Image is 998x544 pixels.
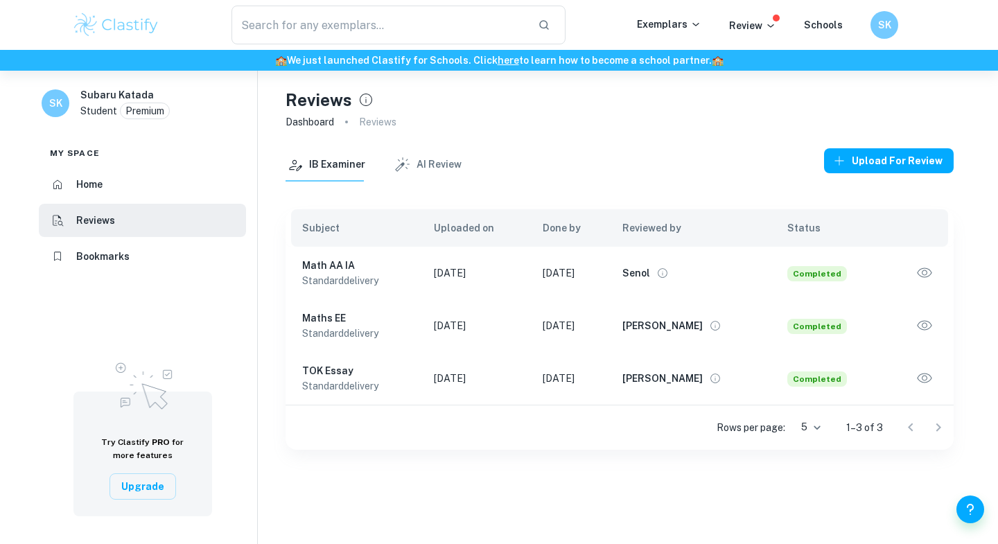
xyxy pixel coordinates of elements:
[108,354,177,414] img: Upgrade to Pro
[611,209,776,247] th: Reviewed by
[302,310,412,326] h6: Maths EE
[824,148,954,173] button: Upload for review
[423,209,532,247] th: Uploaded on
[48,96,64,111] h6: SK
[622,371,703,386] h6: [PERSON_NAME]
[76,213,115,228] h6: Reviews
[787,371,847,387] span: Completed
[3,53,995,68] h6: We just launched Clastify for Schools. Click to learn how to become a school partner.
[532,247,611,299] td: [DATE]
[706,316,725,335] button: View full profile
[717,420,785,435] p: Rows per page:
[729,18,776,33] p: Review
[877,17,893,33] h6: SK
[787,266,847,281] span: Completed
[286,112,334,132] a: Dashboard
[231,6,527,44] input: Search for any exemplars...
[50,147,100,159] span: My space
[791,417,824,437] div: 5
[712,55,724,66] span: 🏫
[423,247,532,299] td: [DATE]
[532,209,611,247] th: Done by
[72,11,160,39] img: Clastify logo
[152,437,170,447] span: PRO
[125,103,164,119] p: Premium
[302,363,412,378] h6: TOK Essay
[359,114,396,130] p: Reviews
[787,319,847,334] span: Completed
[532,352,611,405] td: [DATE]
[80,103,117,119] p: Student
[302,326,412,341] p: standard delivery
[956,495,984,523] button: Help and Feedback
[423,352,532,405] td: [DATE]
[286,209,423,247] th: Subject
[90,436,195,462] h6: Try Clastify for more features
[302,258,412,273] h6: Math AA IA
[302,273,412,288] p: standard delivery
[706,369,725,388] button: View full profile
[76,249,130,264] h6: Bookmarks
[76,177,103,192] h6: Home
[804,19,843,30] a: Schools
[80,87,154,103] h6: Subaru Katada
[870,11,898,39] button: SK
[622,265,650,281] h6: Senol
[110,473,176,500] button: Upgrade
[423,299,532,352] td: [DATE]
[622,318,703,333] h6: [PERSON_NAME]
[532,299,611,352] td: [DATE]
[39,240,246,273] a: Bookmarks
[824,148,954,182] a: Upload for review
[637,17,701,32] p: Exemplars
[286,148,365,182] button: IB Examiner
[393,148,462,182] button: AI Review
[275,55,287,66] span: 🏫
[498,55,519,66] a: here
[653,263,672,283] button: View full profile
[776,209,884,247] th: Status
[39,168,246,201] a: Home
[846,420,883,435] p: 1–3 of 3
[39,204,246,237] a: Reviews
[302,378,412,394] p: standard delivery
[286,87,352,112] h4: Reviews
